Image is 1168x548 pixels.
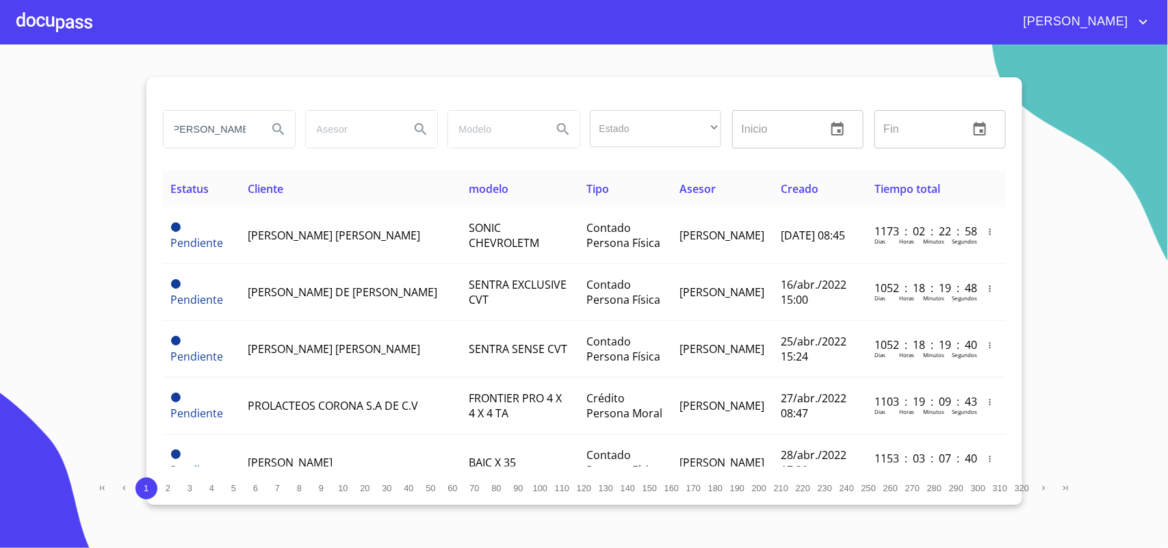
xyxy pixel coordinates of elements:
[469,341,567,356] span: SENTRA SENSE CVT
[530,478,551,499] button: 100
[923,465,944,472] p: Minutos
[993,483,1007,493] span: 310
[469,483,479,493] span: 70
[248,228,420,243] span: [PERSON_NAME] [PERSON_NAME]
[1011,478,1033,499] button: 320
[899,237,914,245] p: Horas
[166,483,170,493] span: 2
[426,483,435,493] span: 50
[171,336,181,345] span: Pendiente
[643,483,657,493] span: 150
[679,285,764,300] span: [PERSON_NAME]
[818,483,832,493] span: 230
[573,478,595,499] button: 120
[796,483,810,493] span: 220
[899,351,914,358] p: Horas
[319,483,324,493] span: 9
[840,483,854,493] span: 240
[486,478,508,499] button: 80
[902,478,924,499] button: 270
[577,483,591,493] span: 120
[179,478,201,499] button: 3
[814,478,836,499] button: 230
[874,237,885,245] p: Dias
[376,478,398,499] button: 30
[404,483,413,493] span: 40
[679,455,764,470] span: [PERSON_NAME]
[586,391,662,421] span: Crédito Persona Moral
[679,341,764,356] span: [PERSON_NAME]
[874,351,885,358] p: Dias
[952,465,977,472] p: Segundos
[946,478,968,499] button: 290
[248,285,437,300] span: [PERSON_NAME] DE [PERSON_NAME]
[874,394,967,409] p: 1103 : 19 : 09 : 43
[297,483,302,493] span: 8
[469,181,508,196] span: modelo
[382,483,391,493] span: 30
[420,478,442,499] button: 50
[135,478,157,499] button: 1
[248,398,418,413] span: PROLACTEOS CORONA S.A DE C.V
[209,483,214,493] span: 4
[533,483,547,493] span: 100
[157,478,179,499] button: 2
[836,478,858,499] button: 240
[686,483,701,493] span: 170
[275,483,280,493] span: 7
[923,351,944,358] p: Minutos
[952,237,977,245] p: Segundos
[924,478,946,499] button: 280
[679,228,764,243] span: [PERSON_NAME]
[861,483,876,493] span: 250
[171,393,181,402] span: Pendiente
[952,408,977,415] p: Segundos
[874,408,885,415] p: Dias
[858,478,880,499] button: 250
[586,447,660,478] span: Contado Persona Física
[448,111,541,148] input: search
[923,294,944,302] p: Minutos
[905,483,920,493] span: 270
[171,181,209,196] span: Estatus
[354,478,376,499] button: 20
[781,181,818,196] span: Creado
[201,478,223,499] button: 4
[874,224,967,239] p: 1173 : 02 : 22 : 58
[262,113,295,146] button: Search
[311,478,333,499] button: 9
[664,483,679,493] span: 160
[883,483,898,493] span: 260
[442,478,464,499] button: 60
[171,235,224,250] span: Pendiente
[547,113,580,146] button: Search
[949,483,963,493] span: 290
[617,478,639,499] button: 140
[306,111,399,148] input: search
[874,451,967,466] p: 1153 : 03 : 07 : 40
[171,449,181,459] span: Pendiente
[171,406,224,421] span: Pendiente
[586,277,660,307] span: Contado Persona Física
[749,478,770,499] button: 200
[899,408,914,415] p: Horas
[923,237,944,245] p: Minutos
[171,462,224,478] span: Pendiente
[880,478,902,499] button: 260
[679,181,716,196] span: Asesor
[661,478,683,499] button: 160
[792,478,814,499] button: 220
[245,478,267,499] button: 6
[781,447,846,478] span: 28/abr./2022 17:30
[447,483,457,493] span: 60
[144,483,148,493] span: 1
[781,228,845,243] span: [DATE] 08:45
[171,279,181,289] span: Pendiente
[586,181,609,196] span: Tipo
[590,110,721,147] div: ​
[1015,483,1029,493] span: 320
[464,478,486,499] button: 70
[586,220,660,250] span: Contado Persona Física
[874,465,885,472] p: Dias
[927,483,942,493] span: 280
